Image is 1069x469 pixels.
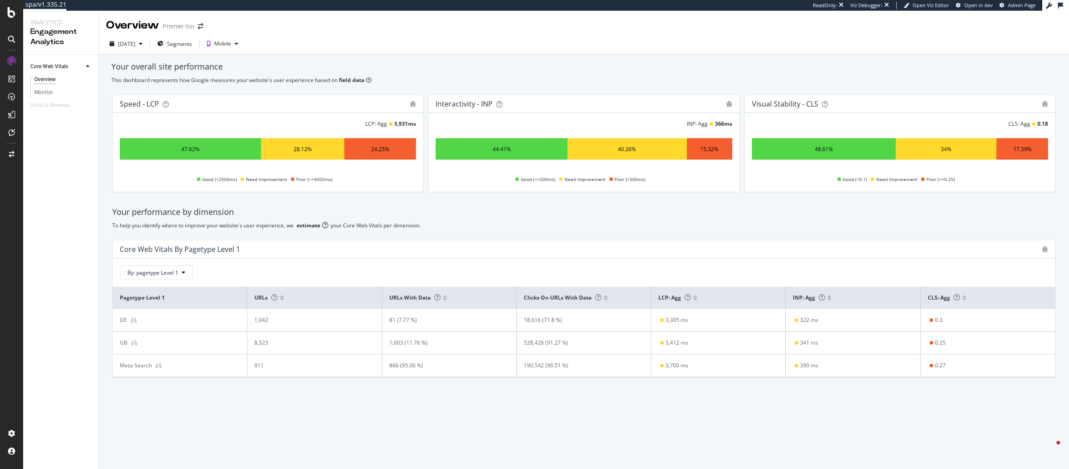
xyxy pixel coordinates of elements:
[106,18,159,33] div: Overview
[1037,120,1048,128] div: 0.18
[700,145,718,153] div: 15.32%
[34,88,53,97] div: Monitor
[127,269,178,276] span: By: pagetype Level 1
[214,41,231,46] div: Mobile
[181,145,200,153] div: 47.62%
[436,99,493,108] div: Interactivity - INP
[202,174,237,185] span: Good (<2500ms)
[715,120,732,128] div: 366 ms
[34,75,92,84] a: Overview
[389,362,497,370] div: 866 (95.06 %)
[850,2,882,9] div: Viz Debugger:
[120,265,193,280] button: By: pagetype Level 1
[665,316,688,324] div: 3,305 ms
[294,145,312,153] div: 28.12%
[618,145,636,153] div: 40.26%
[30,62,68,71] div: Core Web Vitals
[203,37,242,51] button: Mobile
[120,99,159,108] div: Speed - LCP
[154,37,196,51] button: Segments
[34,88,92,97] a: Monitor
[615,174,645,185] span: Poor (>500ms)
[120,362,152,370] div: Meta-Search
[876,174,918,185] span: Need Improvement
[813,2,837,9] div: ReadOnly:
[394,120,416,128] div: 3,931 ms
[297,222,320,229] div: estimate
[106,37,146,51] button: [DATE]
[493,145,511,153] div: 44.41%
[365,120,387,128] div: LCP: Agg
[167,40,192,48] span: Segments
[926,174,955,185] span: Poor (>=0.25)
[389,316,497,324] div: 81 (7.77 %)
[410,101,416,107] div: bug
[793,294,825,301] span: INP: Agg
[112,206,1056,218] div: Your performance by dimension
[665,339,688,347] div: 3,412 ms
[935,316,943,324] div: 0.3
[935,339,946,347] div: 0.25
[956,2,993,9] a: Open in dev
[1039,439,1060,460] iframe: Intercom live chat
[815,145,833,153] div: 48.61%
[1042,246,1048,252] div: bug
[339,76,364,84] b: field data
[30,101,78,110] a: Visits & Revenue
[800,339,818,347] div: 341 ms
[120,339,127,347] div: GB
[935,362,946,370] div: 0.27
[30,27,91,47] div: Engagement Analytics
[30,18,91,27] div: Analytics
[120,294,237,302] span: pagetype Level 1
[1000,2,1036,9] a: Admin Page
[254,316,362,324] div: 1,042
[120,245,240,254] div: Core Web Vitals By pagetype Level 1
[120,316,127,324] div: DE
[658,294,691,301] span: LCP: Agg
[1013,145,1032,153] div: 17.39%
[904,2,949,9] a: Open Viz Editor
[111,61,1057,73] div: Your overall site performance
[111,76,1057,84] div: This dashboard represents how Google measures your website's user experience based on
[524,339,632,347] div: 528,426 (91.27 %)
[371,145,389,153] div: 24.25%
[389,294,441,301] span: URLs with data
[254,294,277,301] span: URLs
[254,362,362,370] div: 911
[1008,2,1036,8] span: Admin Page
[389,339,497,347] div: 1,003 (11.76 %)
[524,316,632,324] div: 18,616 (71.8 %)
[118,40,135,48] div: [DATE]
[34,75,56,84] div: Overview
[687,120,708,128] div: INP: Agg
[524,362,632,370] div: 190,542 (96.51 %)
[30,101,69,110] div: Visits & Revenue
[246,174,287,185] span: Need Improvement
[112,222,1056,229] div: To help you identify where to improve your website's user experience, we your Core Web Vitals per...
[964,2,993,8] span: Open in dev
[1008,120,1030,128] div: CLS: Agg
[913,2,949,8] span: Open Viz Editor
[800,362,818,370] div: 390 ms
[254,339,362,347] div: 8,523
[198,23,203,29] div: arrow-right-arrow-left
[665,362,688,370] div: 3,700 ms
[524,294,601,301] span: Clicks on URLs with data
[800,316,818,324] div: 322 ms
[163,22,194,31] div: Premier Inn
[1042,101,1048,107] div: bug
[928,294,960,301] span: CLS: Agg
[564,174,606,185] span: Need Improvement
[521,174,555,185] span: Good (<=200ms)
[30,62,83,71] a: Core Web Vitals
[941,145,951,153] div: 34%
[752,99,818,108] div: Visual Stability - CLS
[843,174,867,185] span: Good (<0.1)
[296,174,332,185] span: Poor (>=4000ms)
[726,101,732,107] div: bug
